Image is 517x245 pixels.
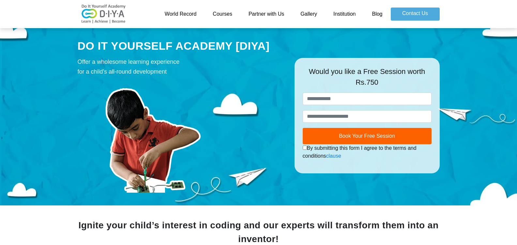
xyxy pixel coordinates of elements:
a: clause [326,153,341,159]
div: Would you like a Free Session worth Rs.750 [303,66,432,93]
a: Partner with Us [240,8,292,21]
img: course-prod.png [78,80,228,193]
a: Contact Us [391,8,440,21]
a: Gallery [292,8,325,21]
div: By submitting this form I agree to the terms and conditions [303,144,432,160]
a: Institution [325,8,364,21]
div: Offer a wholesome learning experience for a child's all-round development [78,57,285,77]
a: World Record [157,8,205,21]
div: DO IT YOURSELF ACADEMY [DIYA] [78,38,285,54]
a: Blog [364,8,390,21]
button: Book Your Free Session [303,128,432,144]
span: Book Your Free Session [339,133,395,139]
a: Courses [205,8,240,21]
img: logo-v2.png [78,4,130,24]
